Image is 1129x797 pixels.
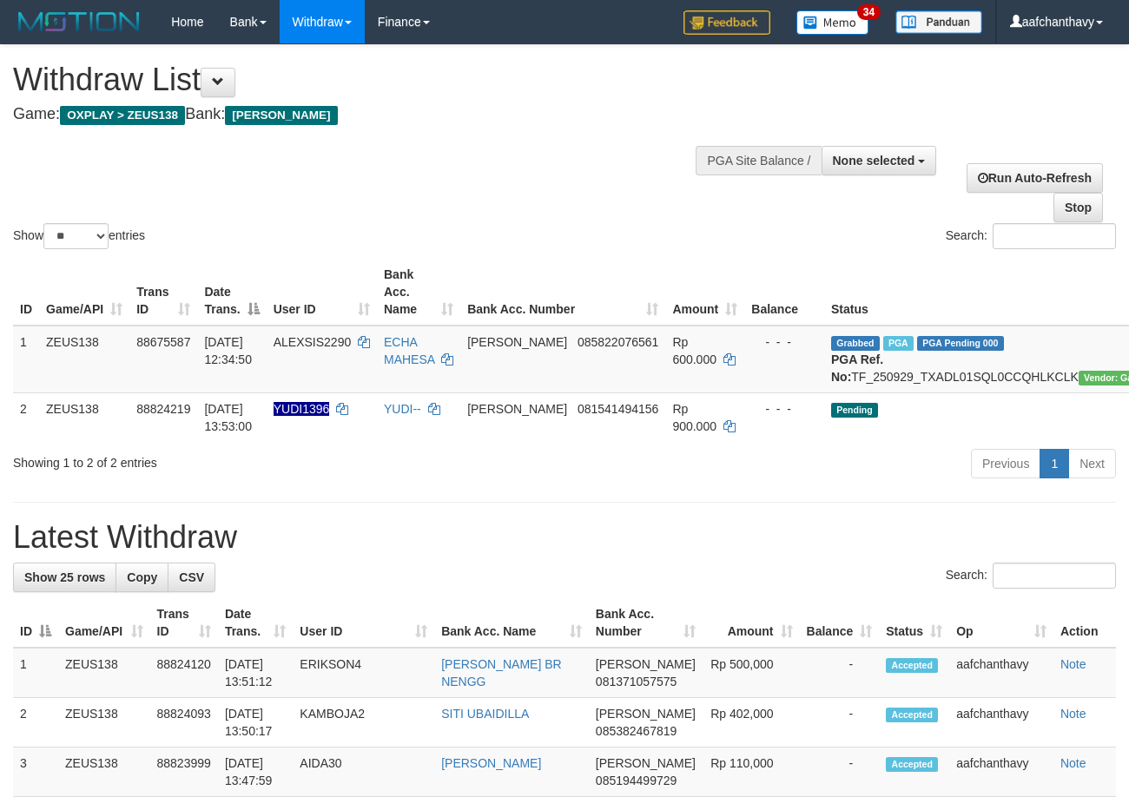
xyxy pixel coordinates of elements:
[1053,598,1116,648] th: Action
[13,392,39,442] td: 2
[218,698,293,748] td: [DATE] 13:50:17
[467,335,567,349] span: [PERSON_NAME]
[1060,756,1086,770] a: Note
[441,756,541,770] a: [PERSON_NAME]
[179,570,204,584] span: CSV
[13,223,145,249] label: Show entries
[39,259,129,326] th: Game/API: activate to sort column ascending
[883,336,914,351] span: Marked by aafpengsreynich
[949,648,1053,698] td: aafchanthavy
[596,774,677,787] span: Copy 085194499729 to clipboard
[1060,707,1086,721] a: Note
[129,259,197,326] th: Trans ID: activate to sort column ascending
[116,563,168,592] a: Copy
[150,748,218,797] td: 88823999
[1040,449,1069,478] a: 1
[744,259,824,326] th: Balance
[886,658,938,673] span: Accepted
[589,598,703,648] th: Bank Acc. Number: activate to sort column ascending
[39,326,129,393] td: ZEUS138
[596,756,696,770] span: [PERSON_NAME]
[218,748,293,797] td: [DATE] 13:47:59
[857,4,881,20] span: 34
[13,598,58,648] th: ID: activate to sort column descending
[831,352,883,384] b: PGA Ref. No:
[13,563,116,592] a: Show 25 rows
[225,106,337,125] span: [PERSON_NAME]
[1068,449,1116,478] a: Next
[800,598,880,648] th: Balance: activate to sort column ascending
[886,708,938,722] span: Accepted
[293,648,434,698] td: ERIKSON4
[384,402,421,416] a: YUDI--
[58,748,150,797] td: ZEUS138
[831,403,878,418] span: Pending
[218,598,293,648] th: Date Trans.: activate to sort column ascending
[993,223,1116,249] input: Search:
[596,657,696,671] span: [PERSON_NAME]
[13,63,736,97] h1: Withdraw List
[58,698,150,748] td: ZEUS138
[274,335,352,349] span: ALEXSIS2290
[204,335,252,366] span: [DATE] 12:34:50
[993,563,1116,589] input: Search:
[946,223,1116,249] label: Search:
[293,748,434,797] td: AIDA30
[665,259,744,326] th: Amount: activate to sort column ascending
[800,748,880,797] td: -
[1060,657,1086,671] a: Note
[949,748,1053,797] td: aafchanthavy
[150,648,218,698] td: 88824120
[800,698,880,748] td: -
[596,707,696,721] span: [PERSON_NAME]
[751,400,817,418] div: - - -
[672,335,716,366] span: Rp 600.000
[150,598,218,648] th: Trans ID: activate to sort column ascending
[13,9,145,35] img: MOTION_logo.png
[822,146,937,175] button: None selected
[578,335,658,349] span: Copy 085822076561 to clipboard
[672,402,716,433] span: Rp 900.000
[917,336,1004,351] span: PGA Pending
[703,598,800,648] th: Amount: activate to sort column ascending
[967,163,1103,193] a: Run Auto-Refresh
[441,657,561,688] a: [PERSON_NAME] BR NENGG
[274,402,330,416] span: Nama rekening ada tanda titik/strip, harap diedit
[467,402,567,416] span: [PERSON_NAME]
[949,698,1053,748] td: aafchanthavy
[596,724,677,738] span: Copy 085382467819 to clipboard
[58,598,150,648] th: Game/API: activate to sort column ascending
[751,333,817,351] div: - - -
[13,748,58,797] td: 3
[441,707,529,721] a: SITI UBAIDILLA
[204,402,252,433] span: [DATE] 13:53:00
[683,10,770,35] img: Feedback.jpg
[127,570,157,584] span: Copy
[800,648,880,698] td: -
[13,520,1116,555] h1: Latest Withdraw
[58,648,150,698] td: ZEUS138
[946,563,1116,589] label: Search:
[218,648,293,698] td: [DATE] 13:51:12
[384,335,434,366] a: ECHA MAHESA
[136,335,190,349] span: 88675587
[60,106,185,125] span: OXPLAY > ZEUS138
[168,563,215,592] a: CSV
[578,402,658,416] span: Copy 081541494156 to clipboard
[39,392,129,442] td: ZEUS138
[13,447,458,471] div: Showing 1 to 2 of 2 entries
[13,698,58,748] td: 2
[460,259,665,326] th: Bank Acc. Number: activate to sort column ascending
[24,570,105,584] span: Show 25 rows
[43,223,109,249] select: Showentries
[197,259,266,326] th: Date Trans.: activate to sort column descending
[949,598,1053,648] th: Op: activate to sort column ascending
[13,106,736,123] h4: Game: Bank:
[150,698,218,748] td: 88824093
[895,10,982,34] img: panduan.png
[596,675,677,688] span: Copy 081371057575 to clipboard
[267,259,377,326] th: User ID: activate to sort column ascending
[13,326,39,393] td: 1
[971,449,1040,478] a: Previous
[293,698,434,748] td: KAMBOJA2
